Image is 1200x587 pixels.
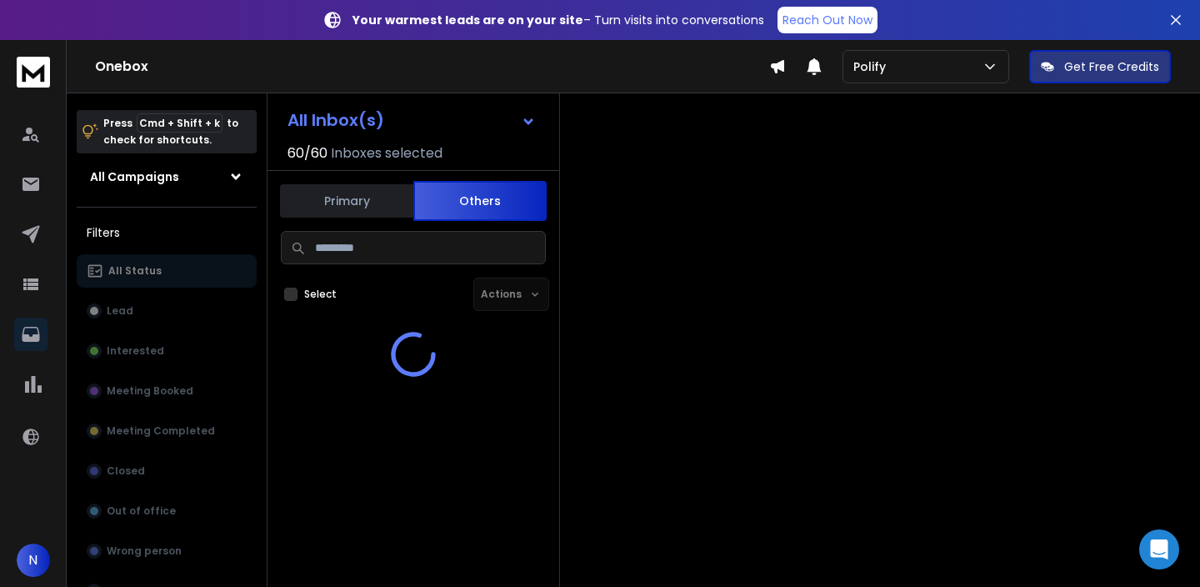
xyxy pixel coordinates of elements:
div: Open Intercom Messenger [1139,529,1179,569]
span: 60 / 60 [287,143,327,163]
button: Get Free Credits [1029,50,1171,83]
p: – Turn visits into conversations [352,12,764,28]
strong: Your warmest leads are on your site [352,12,583,28]
h1: All Inbox(s) [287,112,384,128]
label: Select [304,288,337,301]
h1: All Campaigns [90,168,179,185]
h3: Inboxes selected [331,143,442,163]
h3: Filters [77,221,257,244]
p: Press to check for shortcuts. [103,115,238,148]
button: All Campaigns [77,160,257,193]
button: Primary [280,183,413,219]
img: logo [17,57,50,88]
button: Others [413,181,547,221]
h1: Onebox [95,57,769,77]
p: Reach Out Now [782,12,872,28]
p: Get Free Credits [1064,58,1159,75]
button: All Inbox(s) [274,103,549,137]
a: Reach Out Now [777,7,877,33]
p: Polify [853,58,892,75]
span: Cmd + Shift + k [137,113,222,133]
button: N [17,544,50,577]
